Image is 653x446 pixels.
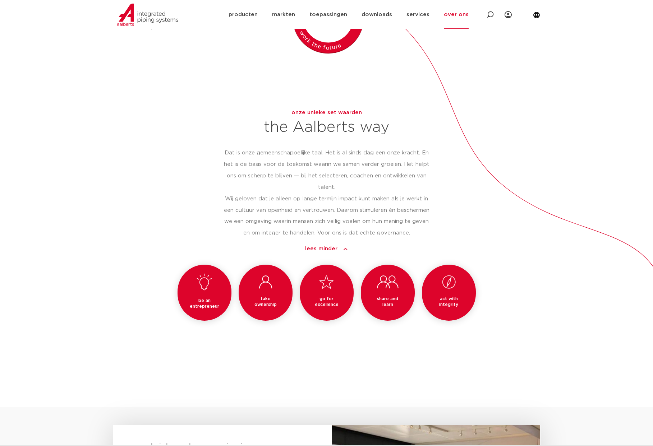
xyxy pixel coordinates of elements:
a: lees minder [224,245,430,253]
h3: take ownership [253,296,278,307]
h3: act with integrity [431,296,467,307]
span: onze unieke set waarden [291,110,362,115]
p: Dat is onze gemeenschappelijke taal. Het is al sinds dag een onze kracht. En het is de basis voor... [224,147,430,193]
p: Wij geloven dat je alleen op lange termijn impact kunt maken als je werkt in een cultuur van open... [224,193,430,239]
h3: share and learn [375,296,400,307]
h3: go for excellence [308,296,345,307]
h2: the Aalberts way [224,119,430,136]
h3: be an entrepreneur [186,298,223,309]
